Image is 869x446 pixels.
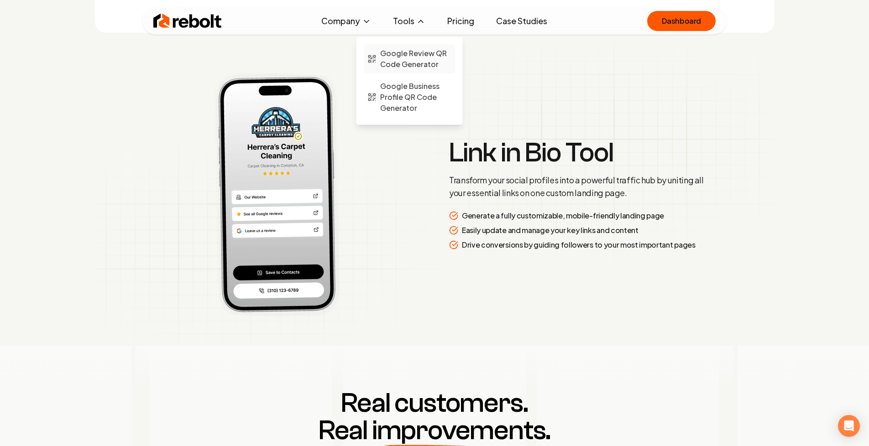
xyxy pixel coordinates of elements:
div: Open Intercom Messenger [838,415,860,437]
span: Google Review QR Code Generator [380,48,451,70]
img: Social Preview [118,66,426,324]
h3: Link in Bio Tool [449,139,712,166]
p: Drive conversions by guiding followers to your most important pages [462,239,696,250]
a: Dashboard [647,11,716,31]
p: Generate a fully customizable, mobile-friendly landing page [462,210,664,221]
a: Google Review QR Code Generator [364,44,455,73]
span: Real improvements. [319,417,550,444]
a: Google Business Profile QR Code Generator [364,77,455,117]
p: Transform your social profiles into a powerful traffic hub by uniting all your essential links on... [449,174,712,199]
h3: Real customers. [142,389,727,444]
p: Easily update and manage your key links and content [462,225,639,236]
a: Pricing [440,12,482,30]
button: Tools [386,12,433,30]
img: Product [95,44,774,346]
a: Case Studies [489,12,555,30]
button: Company [314,12,378,30]
img: Rebolt Logo [153,12,222,30]
span: Google Business Profile QR Code Generator [380,81,451,114]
